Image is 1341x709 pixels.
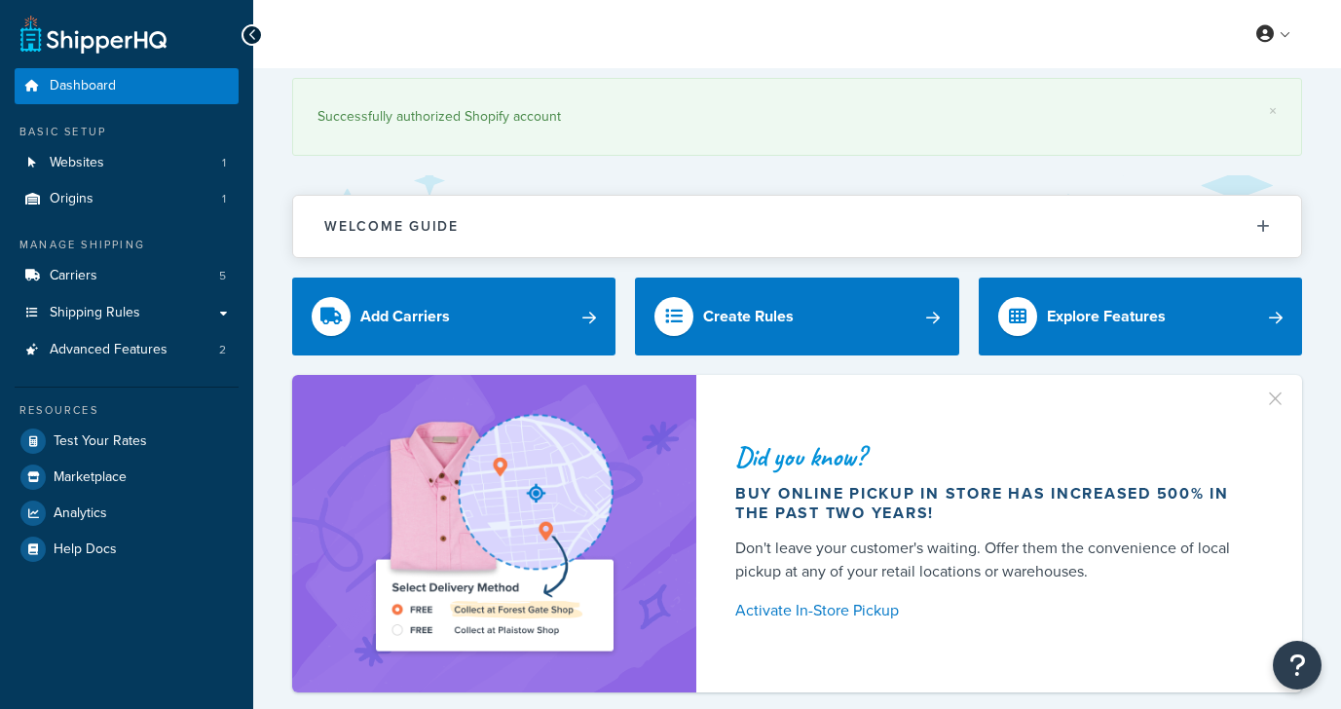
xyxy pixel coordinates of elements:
[50,268,97,284] span: Carriers
[50,305,140,321] span: Shipping Rules
[15,332,239,368] a: Advanced Features2
[360,303,450,330] div: Add Carriers
[15,332,239,368] li: Advanced Features
[50,155,104,171] span: Websites
[15,68,239,104] a: Dashboard
[15,181,239,217] li: Origins
[219,268,226,284] span: 5
[635,278,958,355] a: Create Rules
[15,460,239,495] a: Marketplace
[15,496,239,531] a: Analytics
[703,303,794,330] div: Create Rules
[979,278,1302,355] a: Explore Features
[15,145,239,181] li: Websites
[15,124,239,140] div: Basic Setup
[15,258,239,294] a: Carriers5
[15,402,239,419] div: Resources
[735,484,1255,523] div: Buy online pickup in store has increased 500% in the past two years!
[222,191,226,207] span: 1
[15,424,239,459] a: Test Your Rates
[293,196,1301,257] button: Welcome Guide
[735,597,1255,624] a: Activate In-Store Pickup
[15,258,239,294] li: Carriers
[15,532,239,567] a: Help Docs
[292,278,615,355] a: Add Carriers
[735,443,1255,470] div: Did you know?
[50,191,93,207] span: Origins
[54,469,127,486] span: Marketplace
[317,103,1277,131] div: Successfully authorized Shopify account
[15,237,239,253] div: Manage Shipping
[15,145,239,181] a: Websites1
[219,342,226,358] span: 2
[54,505,107,522] span: Analytics
[15,295,239,331] a: Shipping Rules
[50,342,168,358] span: Advanced Features
[50,78,116,94] span: Dashboard
[1047,303,1166,330] div: Explore Features
[1269,103,1277,119] a: ×
[54,433,147,450] span: Test Your Rates
[321,404,667,663] img: ad-shirt-map-b0359fc47e01cab431d101c4b569394f6a03f54285957d908178d52f29eb9668.png
[324,219,459,234] h2: Welcome Guide
[735,537,1255,583] div: Don't leave your customer's waiting. Offer them the convenience of local pickup at any of your re...
[1273,641,1322,690] button: Open Resource Center
[15,181,239,217] a: Origins1
[222,155,226,171] span: 1
[54,541,117,558] span: Help Docs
